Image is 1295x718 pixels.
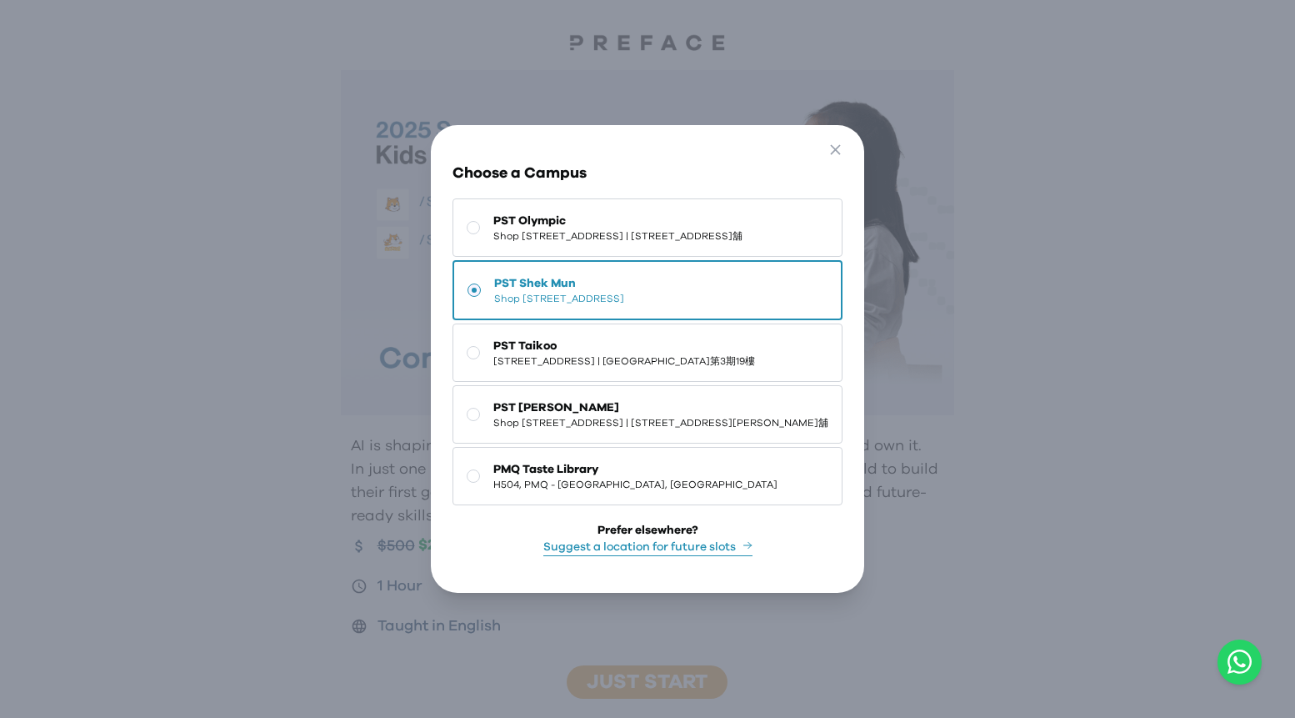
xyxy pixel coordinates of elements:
[452,162,842,185] h3: Choose a Campus
[493,478,777,491] span: H504, PMQ - [GEOGRAPHIC_DATA], [GEOGRAPHIC_DATA]
[543,539,752,556] button: Suggest a location for future slots
[493,338,755,354] span: PST Taikoo
[597,522,698,539] div: Prefer elsewhere?
[493,416,828,429] span: Shop [STREET_ADDRESS] | [STREET_ADDRESS][PERSON_NAME]舖
[493,354,755,368] span: [STREET_ADDRESS] | [GEOGRAPHIC_DATA]第3期19樓
[494,275,624,292] span: PST Shek Mun
[493,229,742,243] span: Shop [STREET_ADDRESS] | [STREET_ADDRESS]舖
[452,324,842,382] button: PST Taikoo[STREET_ADDRESS] | [GEOGRAPHIC_DATA]第3期19樓
[493,399,828,416] span: PST [PERSON_NAME]
[452,198,842,257] button: PST OlympicShop [STREET_ADDRESS] | [STREET_ADDRESS]舖
[452,447,842,505] button: PMQ Taste LibraryH504, PMQ - [GEOGRAPHIC_DATA], [GEOGRAPHIC_DATA]
[493,213,742,229] span: PST Olympic
[452,385,842,444] button: PST [PERSON_NAME]Shop [STREET_ADDRESS] | [STREET_ADDRESS][PERSON_NAME]舖
[452,260,842,320] button: PST Shek MunShop [STREET_ADDRESS]
[493,461,777,478] span: PMQ Taste Library
[494,292,624,305] span: Shop [STREET_ADDRESS]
